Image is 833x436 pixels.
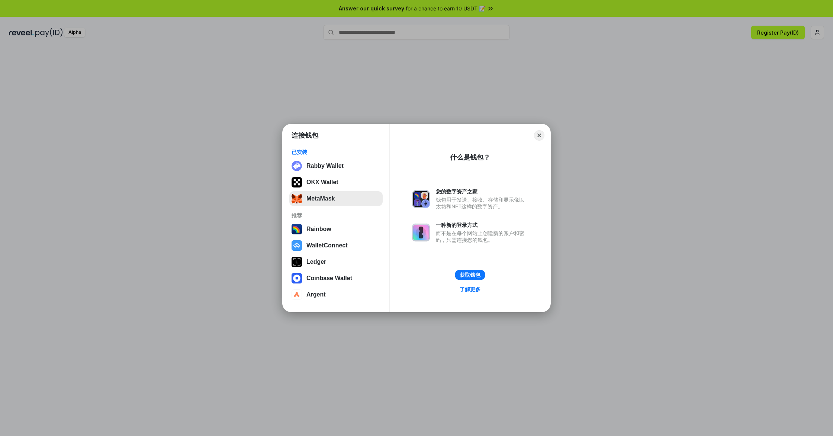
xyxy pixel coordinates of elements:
[455,285,485,294] a: 了解更多
[436,230,528,243] div: 而不是在每个网站上创建新的账户和密码，只需连接您的钱包。
[289,158,383,173] button: Rabby Wallet
[412,224,430,241] img: svg+xml,%3Csvg%20xmlns%3D%22http%3A%2F%2Fwww.w3.org%2F2000%2Fsvg%22%20fill%3D%22none%22%20viewBox...
[436,196,528,210] div: 钱包用于发送、接收、存储和显示像以太坊和NFT这样的数字资产。
[292,131,318,140] h1: 连接钱包
[292,289,302,300] img: svg+xml,%3Csvg%20width%3D%2228%22%20height%3D%2228%22%20viewBox%3D%220%200%2028%2028%22%20fill%3D...
[306,163,344,169] div: Rabby Wallet
[292,224,302,234] img: svg+xml,%3Csvg%20width%3D%22120%22%20height%3D%22120%22%20viewBox%3D%220%200%20120%20120%22%20fil...
[306,291,326,298] div: Argent
[460,286,480,293] div: 了解更多
[292,240,302,251] img: svg+xml,%3Csvg%20width%3D%2228%22%20height%3D%2228%22%20viewBox%3D%220%200%2028%2028%22%20fill%3D...
[412,190,430,208] img: svg+xml,%3Csvg%20xmlns%3D%22http%3A%2F%2Fwww.w3.org%2F2000%2Fsvg%22%20fill%3D%22none%22%20viewBox...
[289,271,383,286] button: Coinbase Wallet
[534,130,544,141] button: Close
[289,175,383,190] button: OKX Wallet
[292,257,302,267] img: svg+xml,%3Csvg%20xmlns%3D%22http%3A%2F%2Fwww.w3.org%2F2000%2Fsvg%22%20width%3D%2228%22%20height%3...
[306,179,338,186] div: OKX Wallet
[292,193,302,204] img: svg+xml;base64,PHN2ZyB3aWR0aD0iMzUiIGhlaWdodD0iMzQiIHZpZXdCb3g9IjAgMCAzNSAzNCIgZmlsbD0ibm9uZSIgeG...
[460,272,480,278] div: 获取钱包
[306,259,326,265] div: Ledger
[436,222,528,228] div: 一种新的登录方式
[436,188,528,195] div: 您的数字资产之家
[306,242,348,249] div: WalletConnect
[306,275,352,282] div: Coinbase Wallet
[292,149,380,156] div: 已安装
[292,273,302,283] img: svg+xml,%3Csvg%20width%3D%2228%22%20height%3D%2228%22%20viewBox%3D%220%200%2028%2028%22%20fill%3D...
[450,153,490,162] div: 什么是钱包？
[289,222,383,237] button: Rainbow
[292,161,302,171] img: svg+xml;base64,PHN2ZyB3aWR0aD0iMzIiIGhlaWdodD0iMzIiIHZpZXdCb3g9IjAgMCAzMiAzMiIgZmlsbD0ibm9uZSIgeG...
[289,254,383,269] button: Ledger
[289,238,383,253] button: WalletConnect
[289,287,383,302] button: Argent
[306,195,335,202] div: MetaMask
[289,191,383,206] button: MetaMask
[306,226,331,233] div: Rainbow
[292,212,380,219] div: 推荐
[455,270,485,280] button: 获取钱包
[292,177,302,187] img: 5VZ71FV6L7PA3gg3tXrdQ+DgLhC+75Wq3no69P3MC0NFQpx2lL04Ql9gHK1bRDjsSBIvScBnDTk1WrlGIZBorIDEYJj+rhdgn...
